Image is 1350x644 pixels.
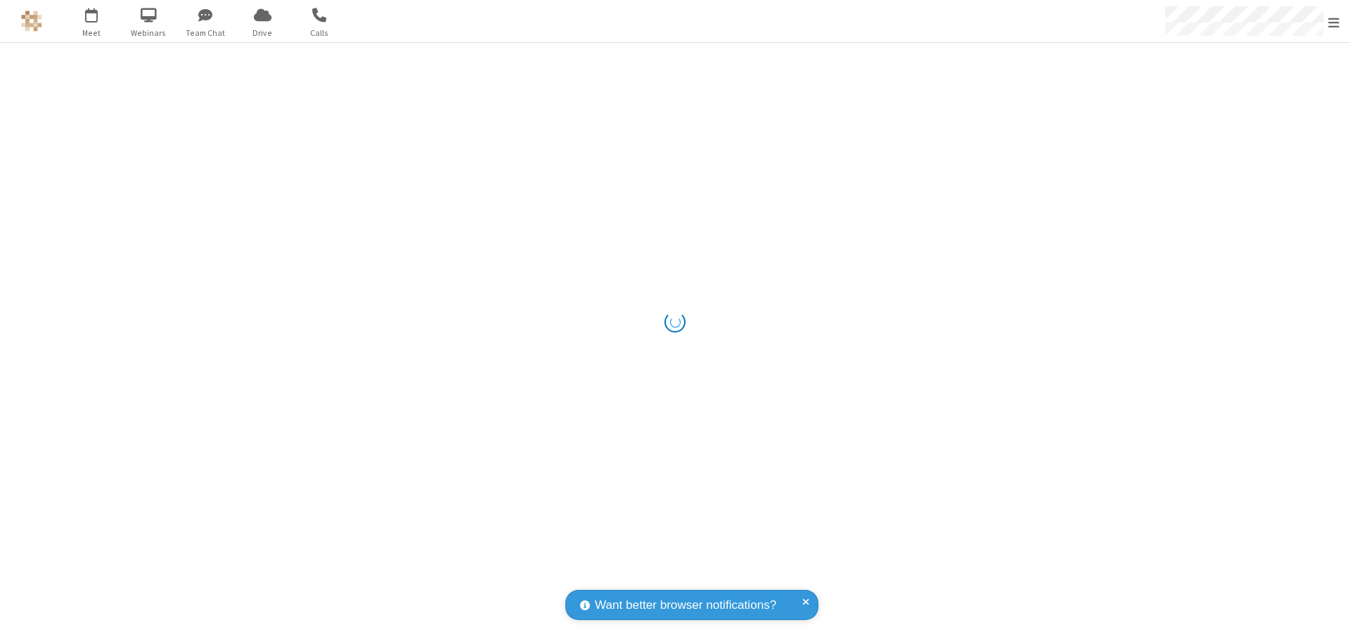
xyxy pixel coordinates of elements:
[236,27,289,39] span: Drive
[595,596,776,614] span: Want better browser notifications?
[122,27,175,39] span: Webinars
[179,27,232,39] span: Team Chat
[293,27,346,39] span: Calls
[21,11,42,32] img: QA Selenium DO NOT DELETE OR CHANGE
[65,27,118,39] span: Meet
